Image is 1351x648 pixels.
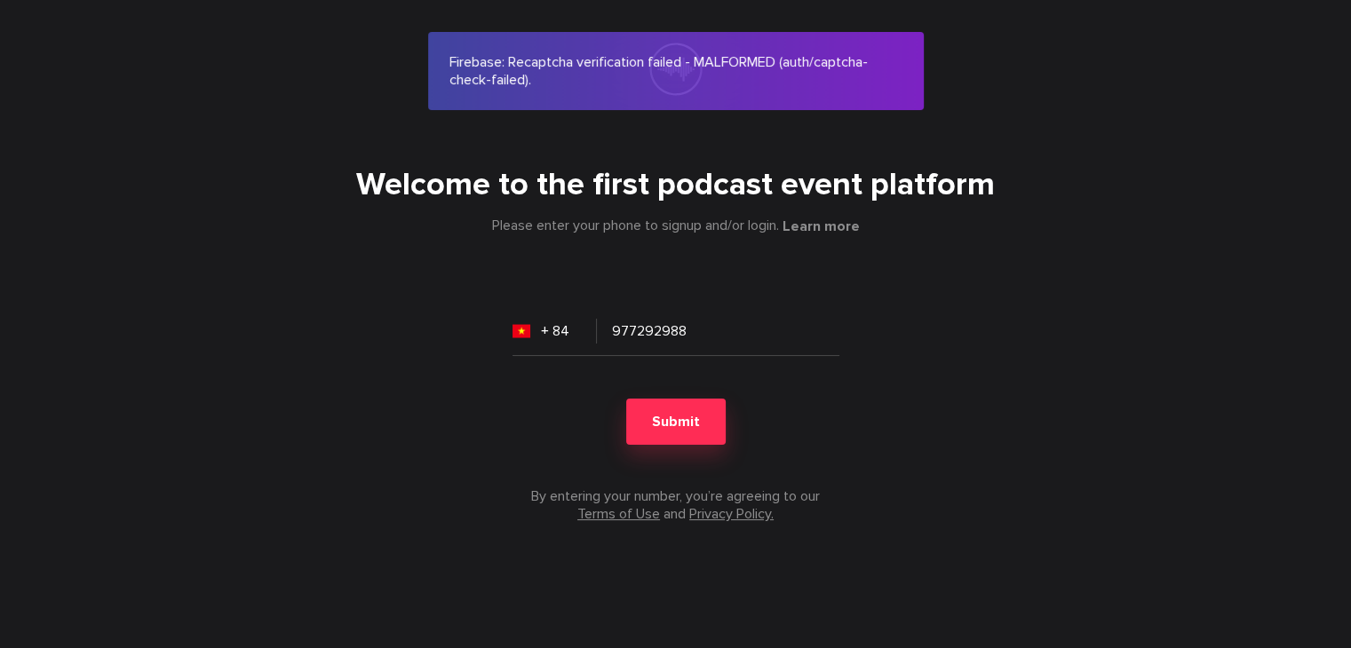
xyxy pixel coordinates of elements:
[513,487,839,523] footer: By entering your number, you’re agreeing to our and
[783,217,860,235] button: Learn more
[577,505,660,523] a: Terms of Use
[129,167,1223,202] h1: Welcome to the first podcast event platform
[129,217,1223,235] div: Please enter your phone to signup and/or login.
[449,53,902,89] div: Firebase: Recaptcha verification failed - MALFORMED (auth/captcha-check-failed).
[689,505,774,523] a: Privacy Policy.
[626,399,726,445] button: Submit
[652,413,700,431] span: Submit
[513,320,839,356] input: Enter your number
